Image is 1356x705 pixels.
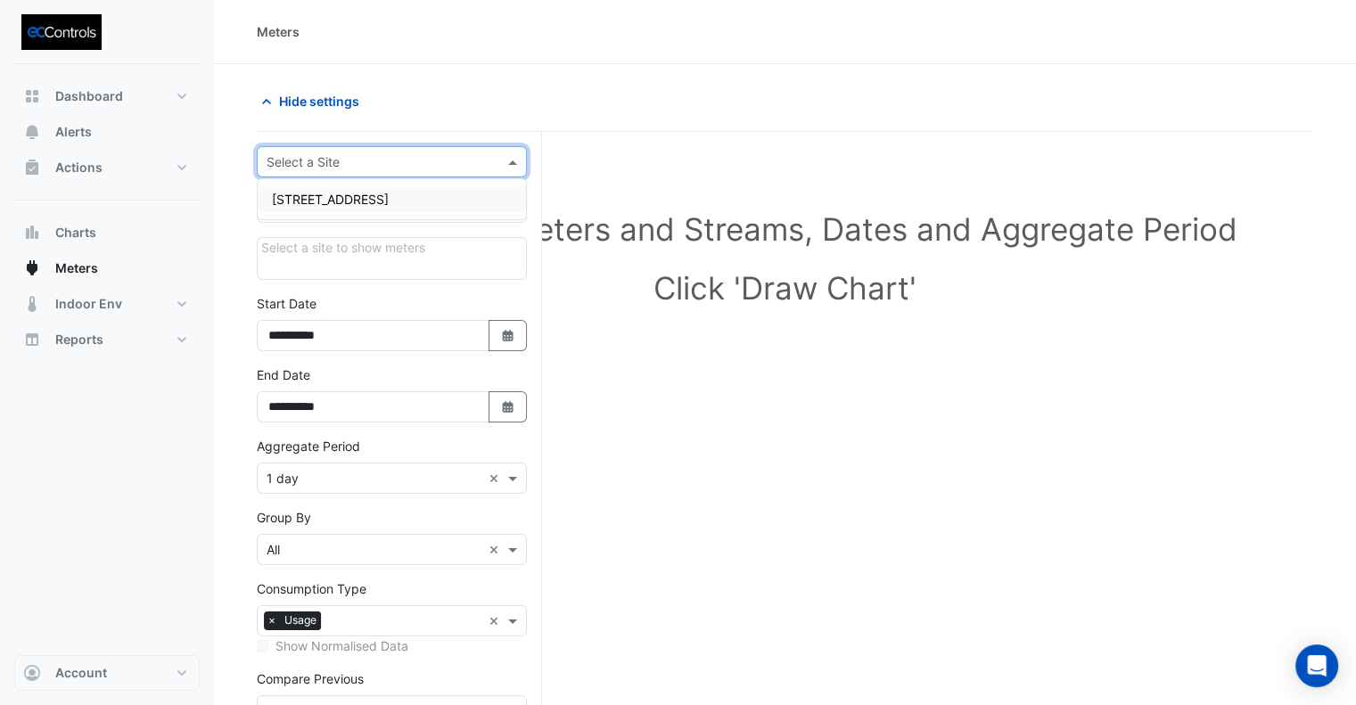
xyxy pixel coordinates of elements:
[14,286,200,322] button: Indoor Env
[14,114,200,150] button: Alerts
[489,540,504,559] span: Clear
[285,269,1285,307] h1: Click 'Draw Chart'
[55,159,103,176] span: Actions
[257,22,300,41] div: Meters
[23,123,41,141] app-icon: Alerts
[14,655,200,691] button: Account
[264,611,280,629] span: ×
[285,210,1285,248] h1: Select Site, Meters and Streams, Dates and Aggregate Period
[14,322,200,357] button: Reports
[23,159,41,176] app-icon: Actions
[257,294,316,313] label: Start Date
[500,399,516,414] fa-icon: Select Date
[23,224,41,242] app-icon: Charts
[55,259,98,277] span: Meters
[14,215,200,250] button: Charts
[21,14,102,50] img: Company Logo
[257,636,527,655] div: Select meters or streams to enable normalisation
[23,87,41,105] app-icon: Dashboard
[272,192,389,207] span: [STREET_ADDRESS]
[55,87,123,105] span: Dashboard
[14,150,200,185] button: Actions
[257,437,360,455] label: Aggregate Period
[14,78,200,114] button: Dashboard
[14,250,200,286] button: Meters
[257,365,310,384] label: End Date
[55,123,92,141] span: Alerts
[257,669,364,688] label: Compare Previous
[280,611,321,629] span: Usage
[257,579,366,598] label: Consumption Type
[55,664,107,682] span: Account
[23,295,41,313] app-icon: Indoor Env
[500,328,516,343] fa-icon: Select Date
[275,636,408,655] label: Show Normalised Data
[257,237,527,280] div: Click Update or Cancel in Details panel
[23,259,41,277] app-icon: Meters
[1295,644,1338,687] div: Open Intercom Messenger
[257,86,371,117] button: Hide settings
[279,92,359,111] span: Hide settings
[55,331,103,348] span: Reports
[23,331,41,348] app-icon: Reports
[258,179,526,219] div: Options List
[55,224,96,242] span: Charts
[489,469,504,488] span: Clear
[55,295,122,313] span: Indoor Env
[489,611,504,630] span: Clear
[257,508,311,527] label: Group By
